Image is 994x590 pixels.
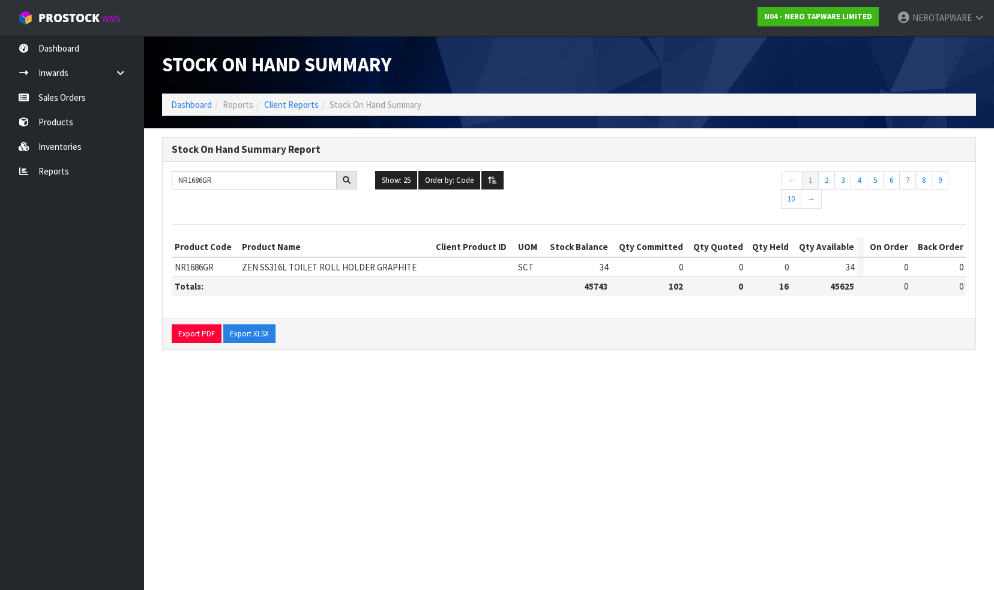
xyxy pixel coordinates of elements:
span: 34 [846,261,854,273]
a: Dashboard [171,99,212,110]
a: ← [782,171,803,190]
th: Product Name [239,237,432,257]
span: 0 [959,281,963,292]
strong: 0 [738,281,743,292]
strong: Totals: [175,281,203,292]
th: Qty Held [746,237,792,257]
th: Back Order [911,237,966,257]
span: ProStock [38,10,100,26]
th: Product Code [172,237,239,257]
th: Client Product ID [433,237,515,257]
button: Export PDF [172,324,221,344]
a: 5 [867,171,884,190]
th: On Order [864,237,911,257]
strong: 45743 [584,281,608,292]
strong: N04 - NERO TAPWARE LIMITED [764,11,872,22]
a: 7 [899,171,916,190]
nav: Page navigation [782,171,967,212]
a: 3 [834,171,851,190]
strong: 102 [669,281,683,292]
span: 34 [600,261,608,273]
strong: 45625 [830,281,854,292]
span: NEROTAPWARE [912,12,972,23]
span: 0 [959,261,963,273]
th: Qty Committed [611,237,686,257]
span: NR1686GR [175,261,214,273]
span: ZEN SS316L TOILET ROLL HOLDER GRAPHITE [242,261,417,273]
a: Client Reports [264,99,319,110]
small: WMS [102,13,121,25]
strong: 16 [779,281,789,292]
a: 10 [781,189,801,209]
button: Show: 25 [375,171,417,190]
th: UOM [515,237,542,257]
a: → [801,189,822,209]
span: 0 [739,261,743,273]
span: Stock On Hand Summary [330,99,421,110]
span: SCT [518,261,534,273]
img: cube-alt.png [18,10,33,25]
button: Export XLSX [223,324,276,344]
a: 8 [915,171,932,190]
a: 6 [883,171,900,190]
a: 2 [818,171,835,190]
button: Order by: Code [418,171,480,190]
span: Reports [223,99,253,110]
a: 9 [932,171,948,190]
span: 0 [785,261,789,273]
h3: Stock On Hand Summary Report [172,144,966,155]
input: Search [172,171,337,189]
a: 4 [851,171,867,190]
span: 0 [679,261,683,273]
th: Stock Balance [542,237,611,257]
span: 0 [904,281,908,292]
a: 1 [802,171,819,190]
th: Qty Quoted [686,237,746,257]
th: Qty Available [792,237,857,257]
span: Stock On Hand Summary [162,52,391,77]
span: 0 [904,261,908,273]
